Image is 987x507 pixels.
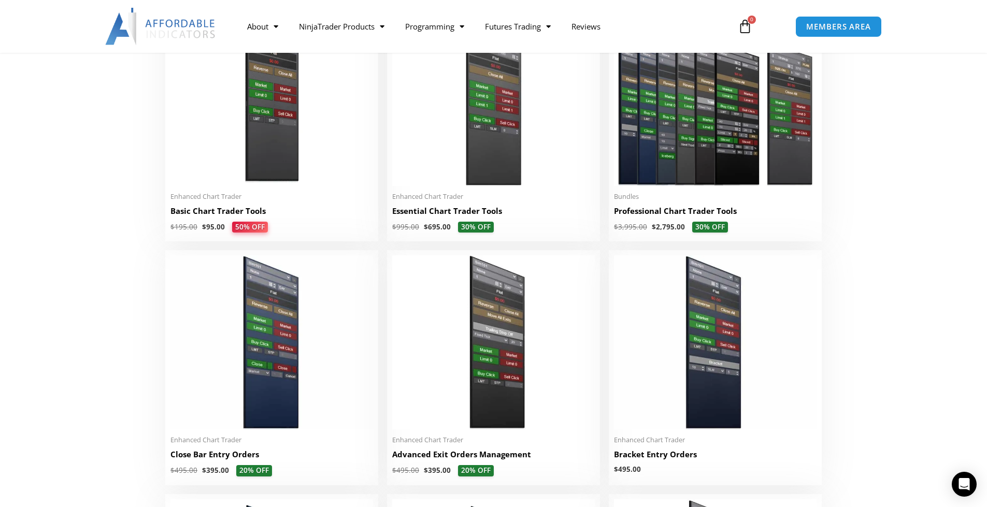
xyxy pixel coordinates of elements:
span: Bundles [614,192,817,201]
span: $ [202,222,206,231]
bdi: 695.00 [424,222,451,231]
a: Advanced Exit Orders Management [392,449,595,465]
a: Futures Trading [475,15,561,38]
h2: Bracket Entry Orders [614,449,817,460]
span: $ [424,222,428,231]
span: 30% OFF [692,222,728,233]
bdi: 395.00 [424,466,451,475]
img: LogoAI | Affordable Indicators – NinjaTrader [105,8,217,45]
img: Essential Chart Trader Tools [392,12,595,186]
span: $ [392,466,396,475]
span: $ [202,466,206,475]
img: CloseBarOrders [170,255,373,429]
span: 30% OFF [458,222,494,233]
h2: Advanced Exit Orders Management [392,449,595,460]
h2: Professional Chart Trader Tools [614,206,817,216]
a: Reviews [561,15,611,38]
bdi: 495.00 [392,466,419,475]
span: 0 [748,16,756,24]
img: ProfessionalToolsBundlePage [614,12,817,186]
bdi: 995.00 [392,222,419,231]
h2: Basic Chart Trader Tools [170,206,373,216]
a: Professional Chart Trader Tools [614,206,817,222]
h2: Essential Chart Trader Tools [392,206,595,216]
bdi: 395.00 [202,466,229,475]
img: BracketEntryOrders [614,255,817,429]
span: 50% OFF [232,222,268,233]
span: 20% OFF [458,465,494,476]
span: Enhanced Chart Trader [392,192,595,201]
a: Close Bar Entry Orders [170,449,373,465]
span: $ [652,222,656,231]
nav: Menu [237,15,726,38]
bdi: 3,995.00 [614,222,647,231]
bdi: 195.00 [170,222,197,231]
bdi: 495.00 [614,465,641,474]
span: $ [424,466,428,475]
a: MEMBERS AREA [795,16,882,37]
bdi: 2,795.00 [652,222,685,231]
bdi: 495.00 [170,466,197,475]
span: $ [614,465,618,474]
span: 20% OFF [236,465,272,476]
span: Enhanced Chart Trader [170,436,373,444]
span: $ [170,466,175,475]
span: $ [392,222,396,231]
a: 0 [722,11,768,41]
a: Bracket Entry Orders [614,449,817,465]
a: Basic Chart Trader Tools [170,206,373,222]
span: Enhanced Chart Trader [614,436,817,444]
span: MEMBERS AREA [806,23,871,31]
a: NinjaTrader Products [289,15,395,38]
span: Enhanced Chart Trader [392,436,595,444]
span: Enhanced Chart Trader [170,192,373,201]
h2: Close Bar Entry Orders [170,449,373,460]
a: Programming [395,15,475,38]
span: $ [614,222,618,231]
span: $ [170,222,175,231]
div: Open Intercom Messenger [952,472,977,497]
a: About [237,15,289,38]
a: Essential Chart Trader Tools [392,206,595,222]
bdi: 95.00 [202,222,225,231]
img: AdvancedStopLossMgmt [392,255,595,429]
img: BasicTools [170,12,373,186]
